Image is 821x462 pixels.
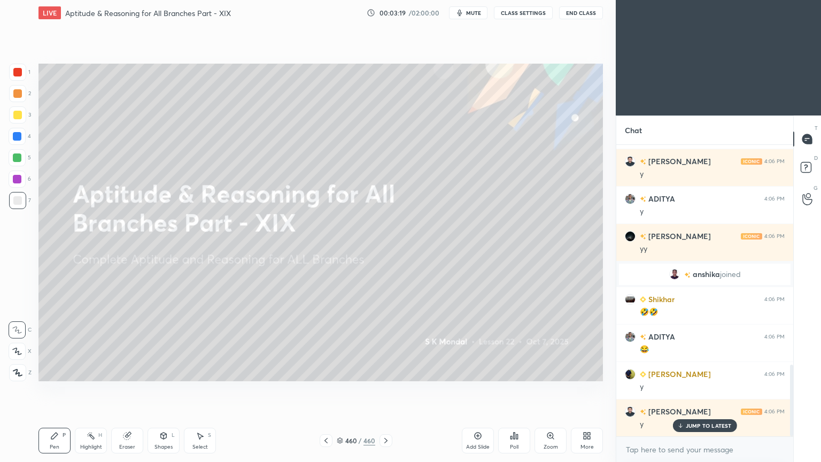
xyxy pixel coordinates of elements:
div: 2 [9,85,31,102]
div: Select [192,444,208,450]
img: no-rating-badge.077c3623.svg [640,334,646,340]
div: C [9,321,32,338]
div: Shapes [154,444,173,450]
div: y [640,169,785,180]
button: CLASS SETTINGS [494,6,553,19]
img: no-rating-badge.077c3623.svg [640,234,646,240]
p: Chat [616,116,650,144]
div: Highlight [80,444,102,450]
div: 4:06 PM [764,409,785,415]
img: iconic-light.a09c19a4.png [741,158,762,165]
h6: [PERSON_NAME] [646,406,711,417]
div: / [358,437,361,444]
div: 4 [9,128,31,145]
button: End Class [559,6,603,19]
img: no-rating-badge.077c3623.svg [640,159,646,165]
img: ea123642119347508942ace9eba36ee5.jpg [625,406,636,417]
div: 😂 [640,344,785,355]
h6: [PERSON_NAME] [646,230,711,242]
img: iconic-light.a09c19a4.png [741,233,762,240]
div: S [208,433,211,438]
div: 4:06 PM [764,334,785,340]
div: 4:06 PM [764,371,785,378]
div: yy [640,244,785,255]
div: Pen [50,444,59,450]
div: 7 [9,192,31,209]
div: 🤣🤣 [640,307,785,318]
div: L [172,433,175,438]
img: 8363d705bac3451dbf455e7abe656dd7.jpg [625,231,636,242]
div: More [580,444,594,450]
div: 6 [9,171,31,188]
div: grid [616,145,793,436]
div: 1 [9,64,30,81]
div: 3 [9,106,31,124]
img: 2afbe86992a24f10a40145e2f5085d5f.jpg [625,294,636,305]
div: Zoom [544,444,558,450]
p: T [815,124,818,132]
p: D [814,154,818,162]
img: Learner_Badge_beginner_1_8b307cf2a0.svg [640,371,646,378]
div: 460 [363,436,375,445]
div: P [63,433,66,438]
div: y [640,382,785,392]
h4: Aptitude & Reasoning for All Branches Part - XIX [65,8,231,18]
img: iconic-light.a09c19a4.png [741,409,762,415]
div: 460 [345,437,356,444]
span: anshika [693,270,720,279]
img: no-rating-badge.077c3623.svg [684,272,691,278]
div: 4:06 PM [764,158,785,165]
img: Learner_Badge_beginner_1_8b307cf2a0.svg [640,296,646,303]
h6: Shikhar [646,294,675,305]
div: 4:06 PM [764,196,785,202]
img: no-rating-badge.077c3623.svg [640,196,646,202]
span: joined [720,270,741,279]
div: Eraser [119,444,135,450]
h6: ADITYA [646,331,675,342]
img: ea123642119347508942ace9eba36ee5.jpg [625,156,636,167]
div: Z [9,364,32,381]
h6: ADITYA [646,193,675,204]
img: 3 [625,194,636,204]
div: 4:06 PM [764,233,785,240]
img: no-rating-badge.077c3623.svg [640,409,646,415]
img: 3 [625,332,636,342]
h6: [PERSON_NAME] [646,368,711,380]
div: Poll [510,444,518,450]
span: mute [466,9,481,17]
p: JUMP TO LATEST [686,422,732,429]
div: 5 [9,149,31,166]
button: mute [449,6,487,19]
div: y [640,206,785,217]
div: LIVE [38,6,61,19]
img: 2c20165d73364b21a83b854090c1e37d.jpg [669,269,680,280]
div: X [9,343,32,360]
p: G [814,184,818,192]
div: 4:06 PM [764,296,785,303]
div: H [98,433,102,438]
div: Add Slide [466,444,490,450]
div: y [640,419,785,430]
h6: [PERSON_NAME] [646,156,711,167]
img: b3f24112c34743ffbf33065cf153451c.jpg [625,369,636,380]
